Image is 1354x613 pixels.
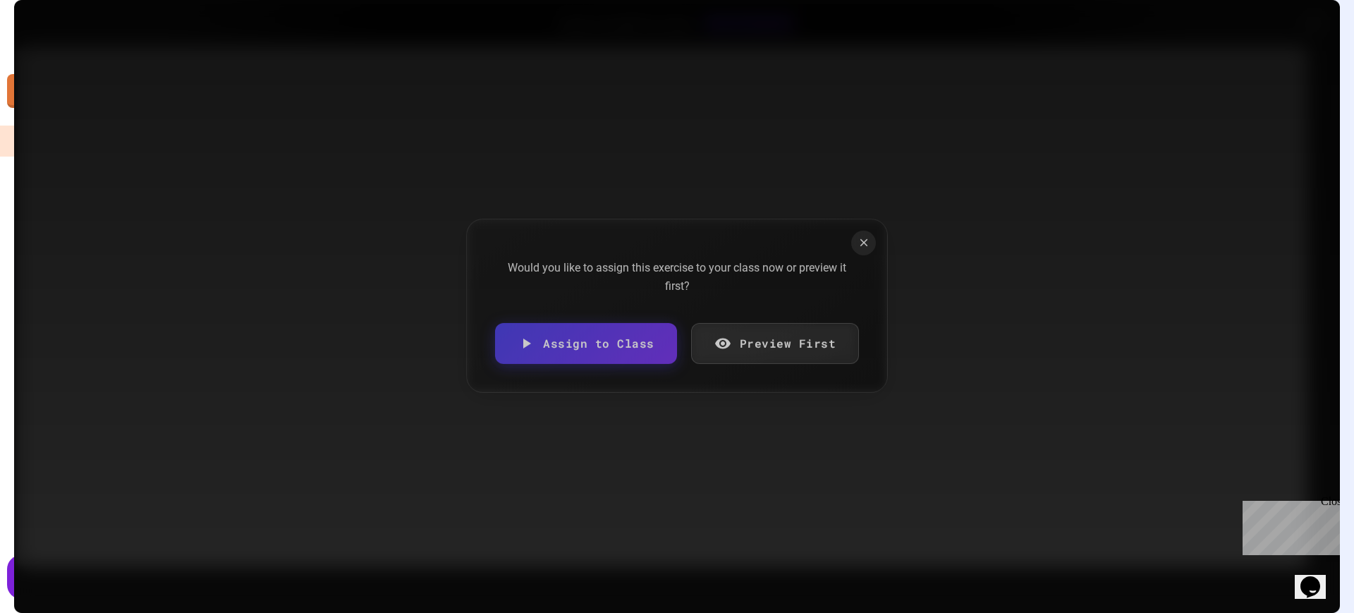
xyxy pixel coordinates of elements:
div: Chat with us now!Close [6,6,97,90]
div: Would you like to assign this exercise to your class now or preview it first? [508,259,846,295]
iframe: chat widget [1295,557,1340,599]
a: Assign to Class [495,323,677,364]
a: Preview First [691,323,860,364]
iframe: chat widget [1237,495,1340,555]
